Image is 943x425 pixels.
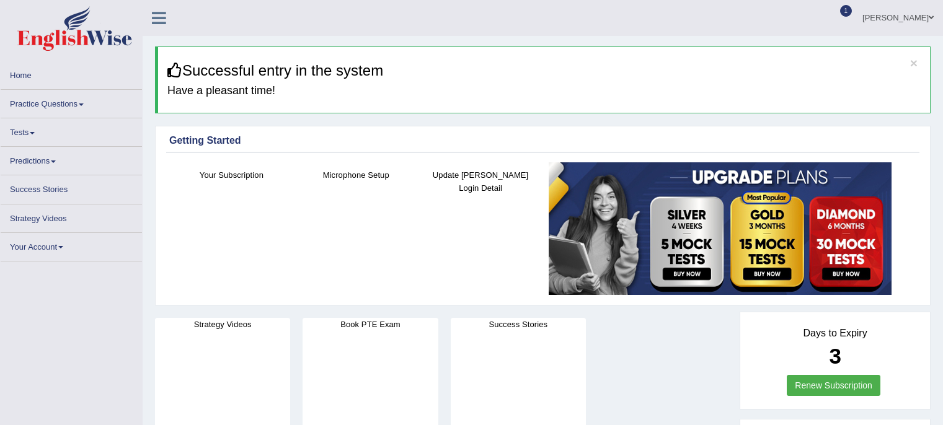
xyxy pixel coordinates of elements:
[549,162,892,295] img: small5.jpg
[155,318,290,331] h4: Strategy Videos
[169,133,916,148] div: Getting Started
[1,204,142,229] a: Strategy Videos
[840,5,852,17] span: 1
[1,175,142,199] a: Success Stories
[451,318,586,331] h4: Success Stories
[1,233,142,257] a: Your Account
[175,169,288,182] h4: Your Subscription
[910,56,918,69] button: ×
[787,375,880,396] a: Renew Subscription
[829,344,841,368] b: 3
[1,61,142,85] a: Home
[1,147,142,171] a: Predictions
[1,118,142,142] a: Tests
[167,63,921,79] h3: Successful entry in the system
[425,169,537,195] h4: Update [PERSON_NAME] Login Detail
[303,318,438,331] h4: Book PTE Exam
[300,169,412,182] h4: Microphone Setup
[167,85,921,97] h4: Have a pleasant time!
[754,328,916,339] h4: Days to Expiry
[1,90,142,114] a: Practice Questions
